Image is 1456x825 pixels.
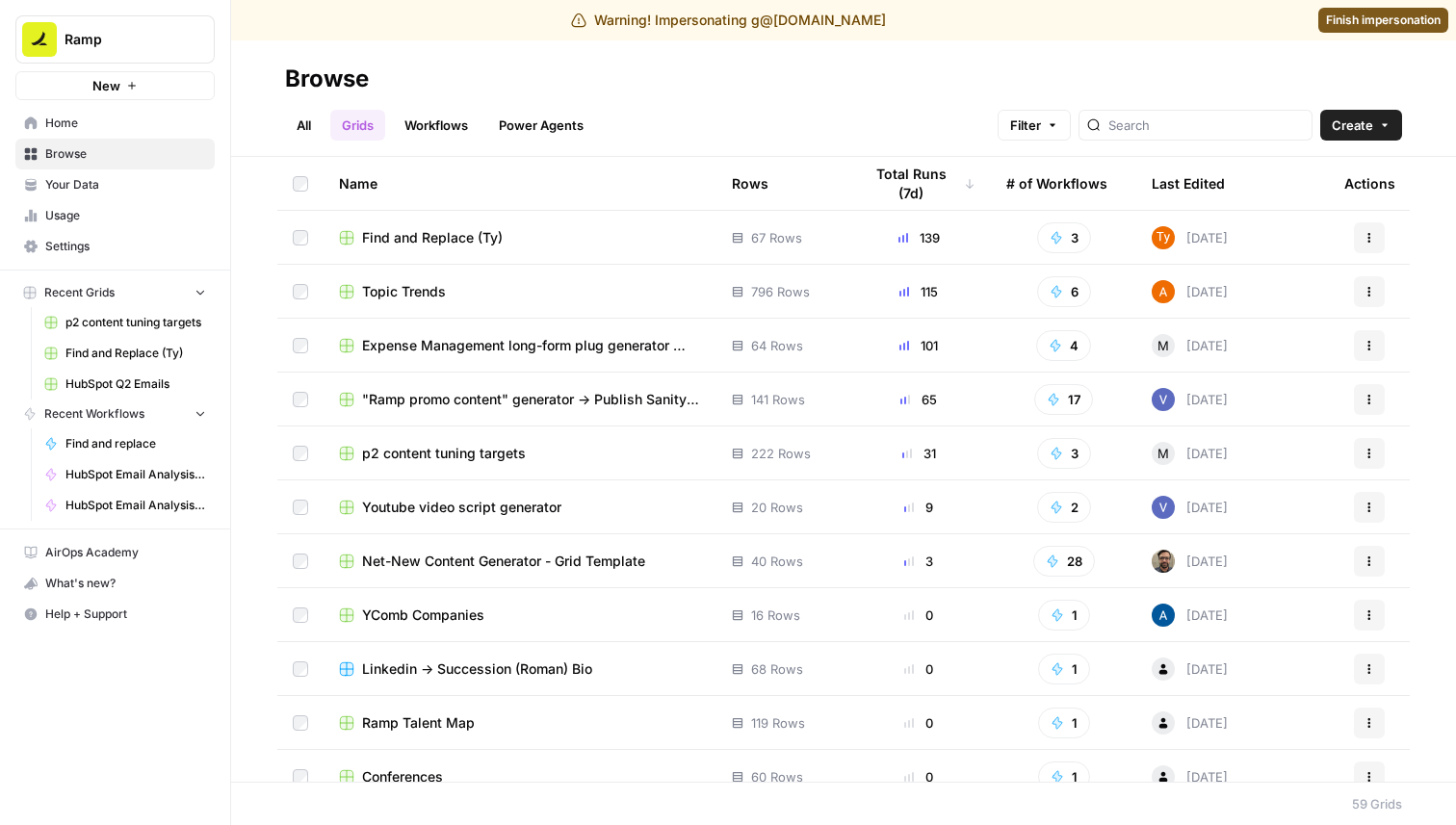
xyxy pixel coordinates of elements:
[22,22,57,57] img: Ramp Logo
[1152,604,1228,627] div: [DATE]
[1036,330,1091,361] button: 4
[1352,794,1402,813] div: 59 Grids
[1152,657,1228,681] div: [DATE]
[1332,116,1373,135] span: Create
[751,606,800,625] span: 16 Rows
[1157,336,1169,355] span: M
[862,498,975,517] div: 9
[44,405,144,423] span: Recent Workflows
[339,713,701,733] a: Ramp Talent Map
[65,314,206,331] span: p2 content tuning targets
[862,336,975,355] div: 101
[862,444,975,463] div: 31
[65,497,206,514] span: HubSpot Email Analysis Segment
[45,115,206,132] span: Home
[1152,226,1228,249] div: [DATE]
[339,336,701,355] a: Expense Management long-form plug generator --> Publish to Sanity
[1152,226,1175,249] img: szi60bu66hjqu9o5fojcby1muiuu
[1152,604,1175,627] img: dqsvlewl7bul9rhfxezqynloagny
[339,552,701,571] a: Net-New Content Generator - Grid Template
[1157,444,1169,463] span: M
[1152,388,1228,411] div: [DATE]
[339,444,701,463] a: p2 content tuning targets
[362,606,484,625] span: YComb Companies
[330,110,385,141] a: Grids
[65,375,206,393] span: HubSpot Q2 Emails
[751,713,805,733] span: 119 Rows
[751,228,802,247] span: 67 Rows
[285,110,323,141] a: All
[1038,600,1090,631] button: 1
[862,606,975,625] div: 0
[45,145,206,163] span: Browse
[339,282,701,301] a: Topic Trends
[362,552,645,571] span: Net-New Content Generator - Grid Template
[339,767,701,786] a: Conferences
[732,157,768,210] div: Rows
[15,71,215,100] button: New
[15,278,215,307] button: Recent Grids
[15,400,215,428] button: Recent Workflows
[1010,116,1041,135] span: Filter
[339,228,701,247] a: Find and Replace (Ty)
[862,390,975,409] div: 65
[362,659,592,679] span: Linkedin → Succession (Roman) Bio
[1152,442,1228,465] div: [DATE]
[36,369,215,400] a: HubSpot Q2 Emails
[15,537,215,568] a: AirOps Academy
[1318,8,1448,33] a: Finish impersonation
[1152,711,1228,735] div: [DATE]
[45,176,206,193] span: Your Data
[751,767,803,786] span: 60 Rows
[339,157,701,210] div: Name
[285,64,369,94] div: Browse
[339,606,701,625] a: YComb Companies
[1034,384,1093,415] button: 17
[862,157,975,210] div: Total Runs (7d)
[487,110,595,141] a: Power Agents
[36,459,215,490] a: HubSpot Email Analysis Segment - Low Performers
[751,552,803,571] span: 40 Rows
[1152,765,1228,788] div: [DATE]
[1038,761,1090,792] button: 1
[1152,550,1175,573] img: w3u4o0x674bbhdllp7qjejaf0yui
[1038,708,1090,738] button: 1
[1344,157,1395,210] div: Actions
[15,200,215,231] a: Usage
[862,282,975,301] div: 115
[362,228,503,247] span: Find and Replace (Ty)
[65,345,206,362] span: Find and Replace (Ty)
[1152,334,1228,357] div: [DATE]
[15,568,215,599] button: What's new?
[15,169,215,200] a: Your Data
[1152,550,1228,573] div: [DATE]
[862,659,975,679] div: 0
[751,659,803,679] span: 68 Rows
[36,307,215,338] a: p2 content tuning targets
[92,76,120,95] span: New
[1108,116,1304,135] input: Search
[36,338,215,369] a: Find and Replace (Ty)
[751,336,803,355] span: 64 Rows
[339,659,701,679] a: Linkedin → Succession (Roman) Bio
[45,606,206,623] span: Help + Support
[65,30,181,49] span: Ramp
[862,228,975,247] div: 139
[1037,276,1091,307] button: 6
[751,390,805,409] span: 141 Rows
[862,552,975,571] div: 3
[1033,546,1095,577] button: 28
[1152,496,1228,519] div: [DATE]
[1152,496,1175,519] img: 2tijbeq1l253n59yk5qyo2htxvbk
[1320,110,1402,141] button: Create
[571,11,886,30] div: Warning! Impersonating g@[DOMAIN_NAME]
[1152,157,1225,210] div: Last Edited
[362,767,443,786] span: Conferences
[339,390,701,409] a: "Ramp promo content" generator -> Publish Sanity updates
[1038,654,1090,684] button: 1
[45,207,206,224] span: Usage
[45,544,206,561] span: AirOps Academy
[362,498,561,517] span: Youtube video script generator
[1006,157,1107,210] div: # of Workflows
[362,713,475,733] span: Ramp Talent Map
